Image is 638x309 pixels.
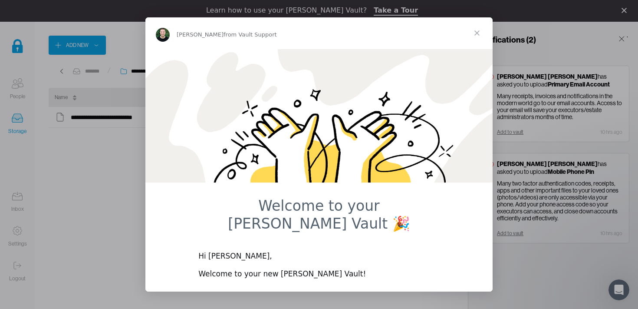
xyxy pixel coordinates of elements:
a: Take a Tour [374,6,418,16]
div: Welcome to your new [PERSON_NAME] Vault! [198,269,440,279]
span: from Vault Support [224,31,277,38]
div: Hi [PERSON_NAME], [198,251,440,262]
span: [PERSON_NAME] [177,31,224,38]
div: Close [622,8,630,13]
img: Profile image for Dylan [156,28,170,42]
span: Close [461,17,493,49]
div: Learn how to use your [PERSON_NAME] Vault? [206,6,367,15]
h1: Welcome to your [PERSON_NAME] Vault 🎉 [198,197,440,238]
